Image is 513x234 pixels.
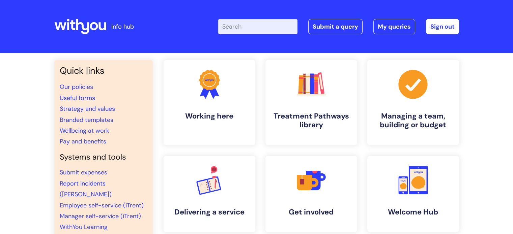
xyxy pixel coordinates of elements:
h4: Managing a team, building or budget [373,112,454,130]
a: Get involved [265,156,357,232]
a: My queries [373,19,415,34]
a: Delivering a service [164,156,255,232]
a: Strategy and values [60,105,115,113]
a: Employee self-service (iTrent) [60,201,144,209]
input: Search [218,19,297,34]
h3: Quick links [60,65,147,76]
a: Useful forms [60,94,95,102]
a: Treatment Pathways library [265,60,357,145]
a: Wellbeing at work [60,127,109,135]
a: Report incidents ([PERSON_NAME]) [60,179,112,198]
a: WithYou Learning [60,223,108,231]
a: Managing a team, building or budget [367,60,459,145]
a: Submit expenses [60,168,107,176]
a: Pay and benefits [60,137,106,145]
h4: Delivering a service [169,208,250,216]
a: Manager self-service (iTrent) [60,212,141,220]
a: Welcome Hub [367,156,459,232]
h4: Working here [169,112,250,121]
h4: Systems and tools [60,153,147,162]
a: Branded templates [60,116,113,124]
a: Working here [164,60,255,145]
p: info hub [111,21,134,32]
a: Sign out [426,19,459,34]
h4: Treatment Pathways library [271,112,352,130]
a: Submit a query [308,19,363,34]
h4: Welcome Hub [373,208,454,216]
a: Our policies [60,83,93,91]
h4: Get involved [271,208,352,216]
div: | - [218,19,459,34]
